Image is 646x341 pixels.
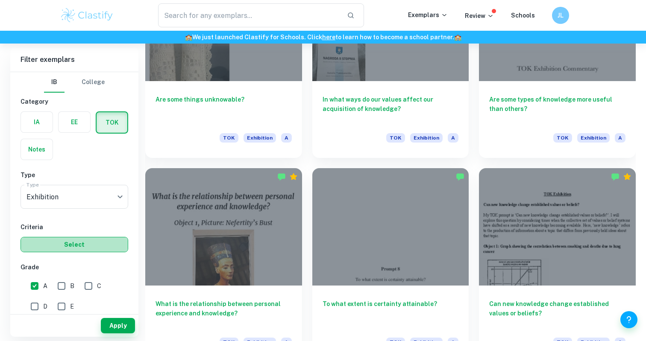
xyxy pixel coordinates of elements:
span: TOK [553,133,572,143]
div: Premium [623,172,631,181]
button: Help and Feedback [620,311,637,328]
span: A [43,281,47,291]
button: IB [44,72,65,93]
span: B [70,281,74,291]
span: C [97,281,101,291]
button: Notes [21,139,53,160]
img: Clastify logo [60,7,114,24]
h6: To what extent is certainty attainable? [323,299,459,327]
h6: Can new knowledge change established values or beliefs? [489,299,625,327]
span: TOK [386,133,405,143]
h6: Type [21,170,128,180]
h6: Category [21,97,128,106]
h6: Filter exemplars [10,48,138,72]
h6: Are some things unknowable? [156,95,292,123]
button: College [82,72,105,93]
img: Marked [456,172,464,181]
a: Schools [511,12,535,19]
input: Search for any exemplars... [158,3,340,27]
span: Exhibition [244,133,276,143]
button: Apply [101,318,135,333]
span: 🏫 [185,34,192,41]
span: Exhibition [577,133,610,143]
div: Exhibition [21,185,128,209]
a: here [322,34,335,41]
img: Marked [277,172,286,181]
h6: We just launched Clastify for Schools. Click to learn how to become a school partner. [2,32,644,42]
h6: Are some types of knowledge more useful than others? [489,95,625,123]
button: EE [59,112,90,132]
span: Exhibition [410,133,443,143]
h6: Grade [21,262,128,272]
button: IA [21,112,53,132]
button: JL [552,7,569,24]
h6: What is the relationship between personal experience and knowledge? [156,299,292,327]
p: Exemplars [408,10,448,20]
span: 🏫 [454,34,461,41]
button: TOK [97,112,127,133]
button: Select [21,237,128,252]
span: A [615,133,625,143]
span: TOK [220,133,238,143]
img: Marked [611,172,620,181]
label: Type [26,181,39,188]
span: E [70,302,74,311]
h6: JL [556,11,566,20]
span: A [448,133,458,143]
span: D [43,302,47,311]
p: Review [465,11,494,20]
div: Premium [289,172,298,181]
h6: Criteria [21,222,128,232]
span: A [281,133,292,143]
div: Filter type choice [44,72,105,93]
h6: In what ways do our values affect our acquisition of knowledge? [323,95,459,123]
